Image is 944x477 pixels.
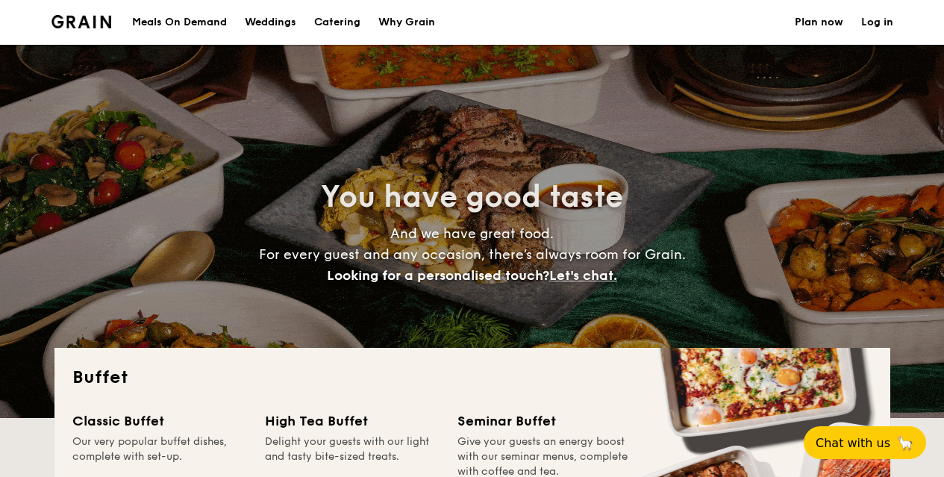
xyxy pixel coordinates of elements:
[72,366,872,390] h2: Buffet
[816,436,890,450] span: Chat with us
[327,267,549,284] span: Looking for a personalised touch?
[259,225,686,284] span: And we have great food. For every guest and any occasion, there’s always room for Grain.
[549,267,617,284] span: Let's chat.
[51,15,112,28] a: Logotype
[72,411,247,431] div: Classic Buffet
[804,426,926,459] button: Chat with us🦙
[265,411,440,431] div: High Tea Buffet
[51,15,112,28] img: Grain
[457,411,632,431] div: Seminar Buffet
[321,179,623,215] span: You have good taste
[896,434,914,452] span: 🦙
